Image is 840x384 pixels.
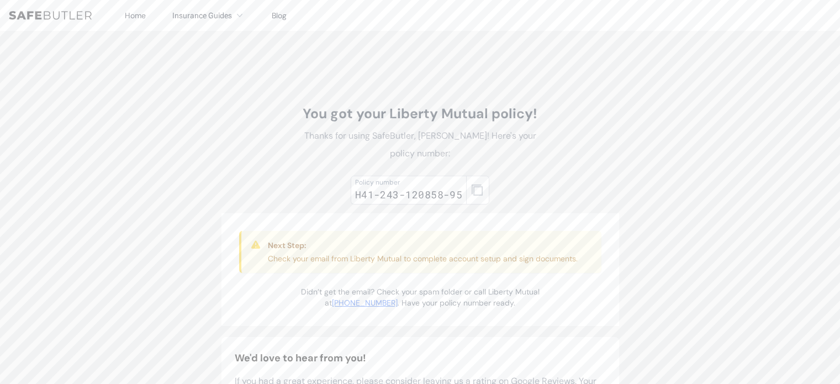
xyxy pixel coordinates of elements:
[297,105,544,123] h1: You got your Liberty Mutual policy!
[268,253,578,264] p: Check your email from Liberty Mutual to complete account setup and sign documents.
[297,127,544,162] p: Thanks for using SafeButler, [PERSON_NAME]! Here's your policy number:
[9,11,92,20] img: SafeButler Text Logo
[272,10,287,20] a: Blog
[332,298,398,308] a: [PHONE_NUMBER]
[235,350,606,366] h2: We'd love to hear from you!
[125,10,146,20] a: Home
[355,187,463,202] div: H41-243-120858-95
[355,178,463,187] div: Policy number
[268,240,578,251] h3: Next Step:
[297,286,544,308] p: Didn’t get the email? Check your spam folder or call Liberty Mutual at . Have your policy number ...
[172,9,245,22] button: Insurance Guides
